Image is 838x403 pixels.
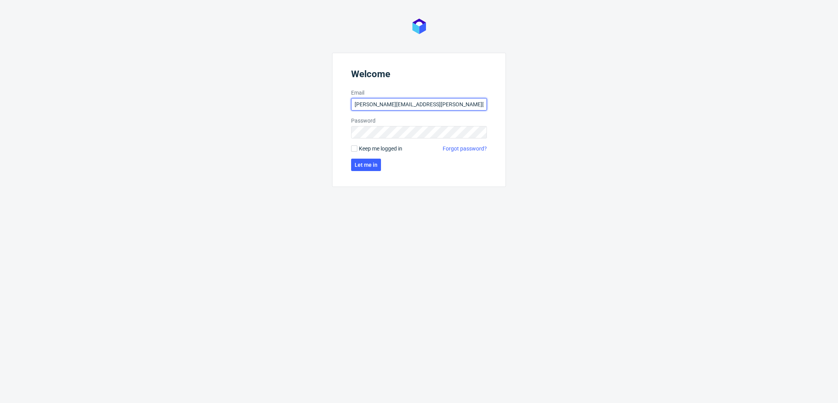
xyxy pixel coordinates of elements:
button: Let me in [351,159,381,171]
header: Welcome [351,69,487,83]
label: Email [351,89,487,97]
a: Forgot password? [443,145,487,152]
span: Let me in [355,162,377,168]
input: you@youremail.com [351,98,487,111]
label: Password [351,117,487,125]
span: Keep me logged in [359,145,402,152]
